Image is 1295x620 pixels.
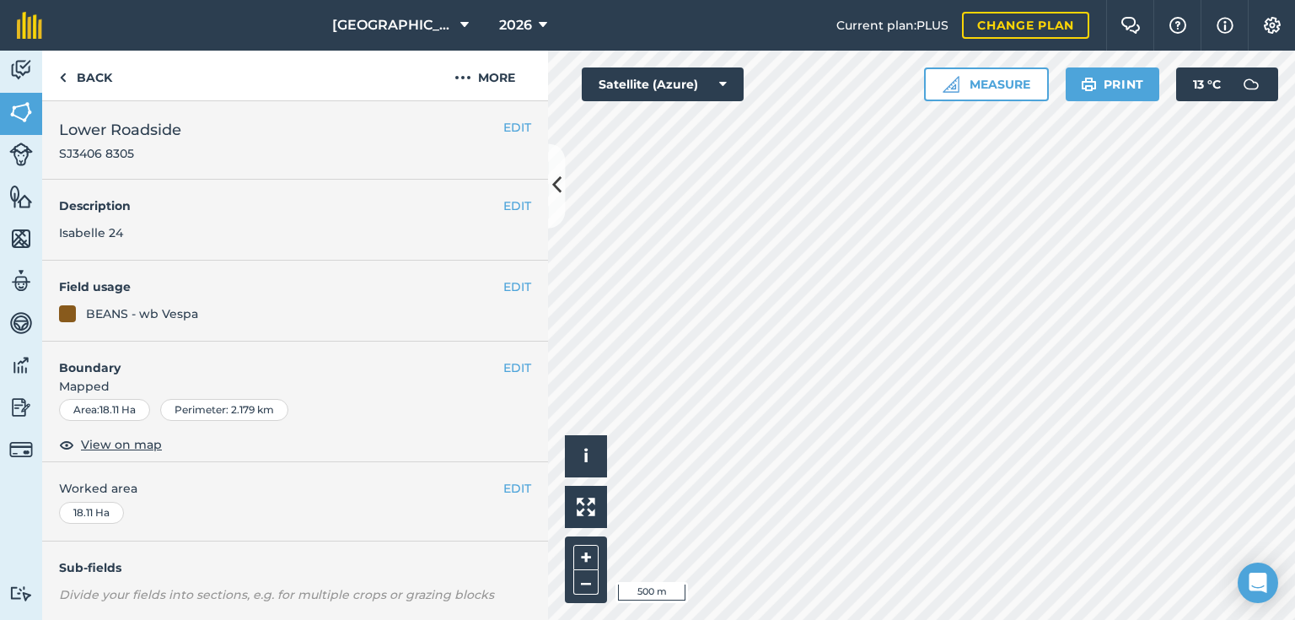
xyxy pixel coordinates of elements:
img: svg+xml;base64,PHN2ZyB4bWxucz0iaHR0cDovL3d3dy53My5vcmcvMjAwMC9zdmciIHdpZHRoPSI1NiIgaGVpZ2h0PSI2MC... [9,100,33,125]
span: 2026 [499,15,532,35]
h4: Field usage [59,278,503,296]
img: svg+xml;base64,PD94bWwgdmVyc2lvbj0iMS4wIiBlbmNvZGluZz0idXRmLTgiPz4KPCEtLSBHZW5lcmF0b3I6IEFkb2JlIE... [9,585,33,601]
button: EDIT [503,359,531,377]
div: Perimeter : 2.179 km [160,399,288,421]
span: i [583,445,588,466]
button: Satellite (Azure) [582,67,744,101]
img: svg+xml;base64,PHN2ZyB4bWxucz0iaHR0cDovL3d3dy53My5vcmcvMjAwMC9zdmciIHdpZHRoPSI1NiIgaGVpZ2h0PSI2MC... [9,184,33,209]
button: View on map [59,434,162,455]
h4: Sub-fields [42,558,548,577]
div: BEANS - wb Vespa [86,305,198,323]
span: Worked area [59,479,531,498]
img: svg+xml;base64,PD94bWwgdmVyc2lvbj0iMS4wIiBlbmNvZGluZz0idXRmLTgiPz4KPCEtLSBHZW5lcmF0b3I6IEFkb2JlIE... [9,438,33,461]
button: 13 °C [1176,67,1278,101]
img: svg+xml;base64,PHN2ZyB4bWxucz0iaHR0cDovL3d3dy53My5vcmcvMjAwMC9zdmciIHdpZHRoPSIxOCIgaGVpZ2h0PSIyNC... [59,434,74,455]
img: svg+xml;base64,PD94bWwgdmVyc2lvbj0iMS4wIiBlbmNvZGluZz0idXRmLTgiPz4KPCEtLSBHZW5lcmF0b3I6IEFkb2JlIE... [9,268,33,294]
span: [GEOGRAPHIC_DATA] [332,15,454,35]
button: EDIT [503,278,531,296]
img: svg+xml;base64,PD94bWwgdmVyc2lvbj0iMS4wIiBlbmNvZGluZz0idXRmLTgiPz4KPCEtLSBHZW5lcmF0b3I6IEFkb2JlIE... [9,353,33,378]
h4: Description [59,197,531,215]
img: svg+xml;base64,PHN2ZyB4bWxucz0iaHR0cDovL3d3dy53My5vcmcvMjAwMC9zdmciIHdpZHRoPSIyMCIgaGVpZ2h0PSIyNC... [454,67,471,88]
span: 13 ° C [1193,67,1221,101]
a: Change plan [962,12,1089,39]
span: Current plan : PLUS [836,16,948,35]
button: + [573,545,599,570]
button: EDIT [503,118,531,137]
span: Mapped [42,377,548,396]
img: svg+xml;base64,PD94bWwgdmVyc2lvbj0iMS4wIiBlbmNvZGluZz0idXRmLTgiPz4KPCEtLSBHZW5lcmF0b3I6IEFkb2JlIE... [9,310,33,336]
img: A cog icon [1262,17,1282,34]
div: 18.11 Ha [59,502,124,524]
div: Open Intercom Messenger [1238,563,1278,603]
button: Print [1066,67,1160,101]
button: Measure [924,67,1049,101]
button: EDIT [503,479,531,498]
button: – [573,570,599,595]
span: Isabelle 24 [59,225,123,240]
img: svg+xml;base64,PHN2ZyB4bWxucz0iaHR0cDovL3d3dy53My5vcmcvMjAwMC9zdmciIHdpZHRoPSIxNyIgaGVpZ2h0PSIxNy... [1217,15,1233,35]
img: svg+xml;base64,PHN2ZyB4bWxucz0iaHR0cDovL3d3dy53My5vcmcvMjAwMC9zdmciIHdpZHRoPSIxOSIgaGVpZ2h0PSIyNC... [1081,74,1097,94]
img: A question mark icon [1168,17,1188,34]
button: More [422,51,548,100]
img: svg+xml;base64,PD94bWwgdmVyc2lvbj0iMS4wIiBlbmNvZGluZz0idXRmLTgiPz4KPCEtLSBHZW5lcmF0b3I6IEFkb2JlIE... [9,395,33,420]
h4: Boundary [42,342,503,377]
span: View on map [81,435,162,454]
img: svg+xml;base64,PHN2ZyB4bWxucz0iaHR0cDovL3d3dy53My5vcmcvMjAwMC9zdmciIHdpZHRoPSI5IiBoZWlnaHQ9IjI0Ii... [59,67,67,88]
img: svg+xml;base64,PHN2ZyB4bWxucz0iaHR0cDovL3d3dy53My5vcmcvMjAwMC9zdmciIHdpZHRoPSI1NiIgaGVpZ2h0PSI2MC... [9,226,33,251]
span: Lower Roadside [59,118,181,142]
img: Four arrows, one pointing top left, one top right, one bottom right and the last bottom left [577,498,595,516]
img: svg+xml;base64,PD94bWwgdmVyc2lvbj0iMS4wIiBlbmNvZGluZz0idXRmLTgiPz4KPCEtLSBHZW5lcmF0b3I6IEFkb2JlIE... [9,143,33,166]
img: Ruler icon [943,76,959,93]
img: svg+xml;base64,PD94bWwgdmVyc2lvbj0iMS4wIiBlbmNvZGluZz0idXRmLTgiPz4KPCEtLSBHZW5lcmF0b3I6IEFkb2JlIE... [9,57,33,83]
div: Area : 18.11 Ha [59,399,150,421]
button: EDIT [503,197,531,215]
img: fieldmargin Logo [17,12,42,39]
img: Two speech bubbles overlapping with the left bubble in the forefront [1120,17,1141,34]
img: svg+xml;base64,PD94bWwgdmVyc2lvbj0iMS4wIiBlbmNvZGluZz0idXRmLTgiPz4KPCEtLSBHZW5lcmF0b3I6IEFkb2JlIE... [1234,67,1268,101]
em: Divide your fields into sections, e.g. for multiple crops or grazing blocks [59,587,494,602]
span: SJ3406 8305 [59,145,181,162]
button: i [565,435,607,477]
a: Back [42,51,129,100]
